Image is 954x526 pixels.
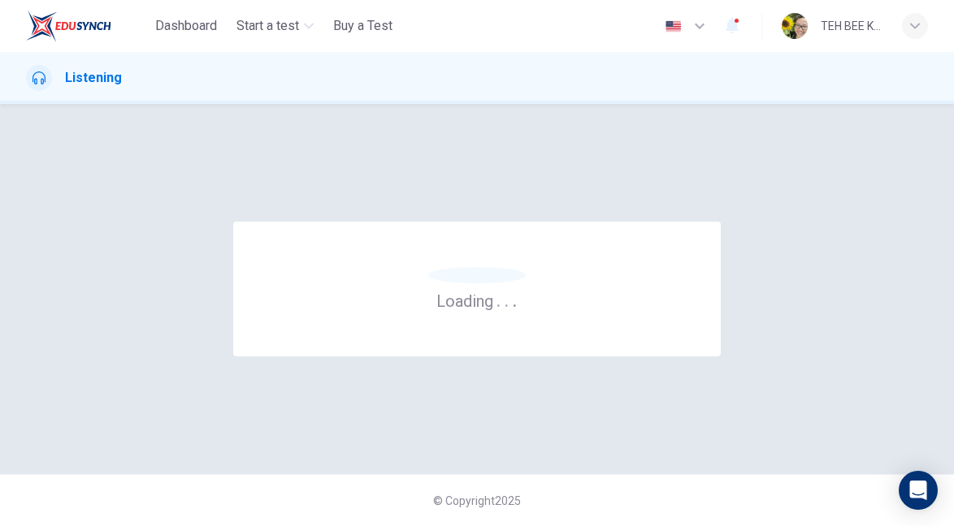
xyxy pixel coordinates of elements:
button: Buy a Test [327,11,399,41]
span: Start a test [236,16,299,36]
button: Start a test [230,11,320,41]
button: Dashboard [149,11,223,41]
div: Open Intercom Messenger [899,471,938,510]
span: Dashboard [155,16,217,36]
div: TEH BEE KEAT KPM-Guru [821,16,882,36]
a: ELTC logo [26,10,149,42]
h6: . [504,286,510,313]
img: en [663,20,683,32]
h6: . [496,286,501,313]
img: Profile picture [782,13,808,39]
h1: Listening [65,68,122,88]
img: ELTC logo [26,10,111,42]
span: © Copyright 2025 [433,494,521,507]
h6: Loading [436,290,518,311]
h6: . [512,286,518,313]
span: Buy a Test [333,16,392,36]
